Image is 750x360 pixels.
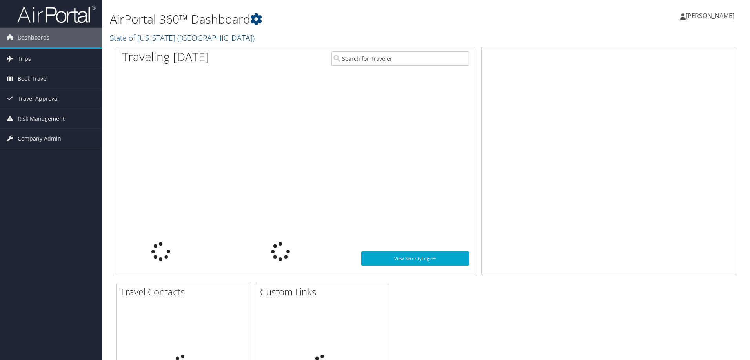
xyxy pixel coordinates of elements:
a: View SecurityLogic® [361,251,469,266]
h1: Traveling [DATE] [122,49,209,65]
span: Travel Approval [18,89,59,109]
span: Dashboards [18,28,49,47]
span: Company Admin [18,129,61,148]
h1: AirPortal 360™ Dashboard [110,11,532,27]
span: [PERSON_NAME] [686,11,734,20]
h2: Custom Links [260,285,389,298]
img: airportal-logo.png [17,5,96,24]
span: Risk Management [18,109,65,128]
input: Search for Traveler [331,51,469,66]
a: [PERSON_NAME] [680,4,742,27]
span: Trips [18,49,31,69]
h2: Travel Contacts [120,285,249,298]
span: Book Travel [18,69,48,89]
a: State of [US_STATE] ([GEOGRAPHIC_DATA]) [110,33,257,43]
